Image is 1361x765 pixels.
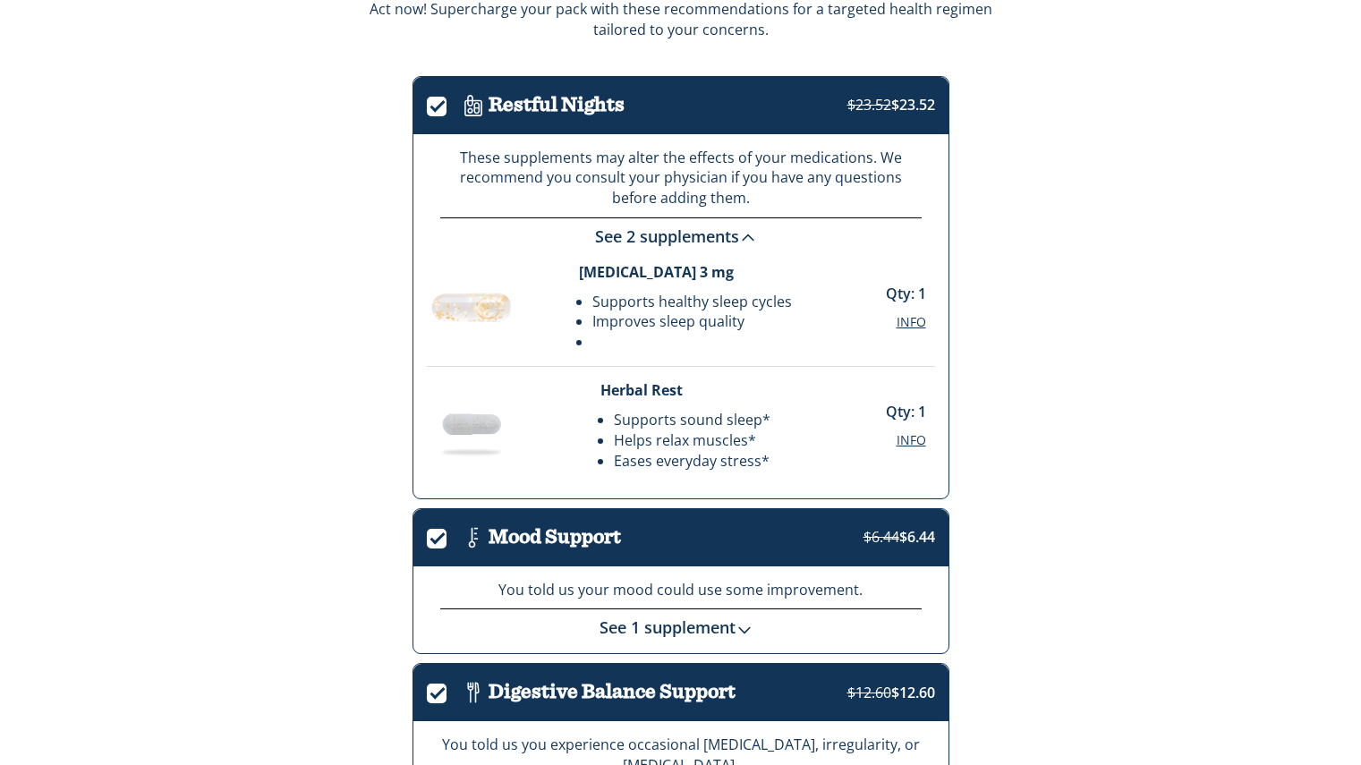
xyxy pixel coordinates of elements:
[427,525,458,546] label: .
[897,313,926,331] button: Info
[847,683,891,702] strike: $12.60
[614,410,770,430] li: Supports sound sleep*
[458,90,489,121] img: Icon
[600,380,683,400] strong: Herbal Rest
[440,148,922,209] p: These supplements may alter the effects of your medications. We recommend you consult your physic...
[886,402,926,422] p: Qty: 1
[614,451,770,472] li: Eases everyday stress*
[897,431,926,448] span: Info
[600,616,762,638] a: See 1 supplement
[427,277,516,337] img: Supplement Image
[489,94,625,116] h3: Restful Nights
[579,262,734,282] strong: [MEDICAL_DATA] 3 mg
[863,527,935,547] span: $6.44
[458,677,489,708] img: Icon
[489,681,736,703] h3: Digestive Balance Support
[736,621,753,639] img: down-chevron.svg
[489,526,621,548] h3: Mood Support
[847,95,891,115] strike: $23.52
[427,383,516,469] img: Supplement Image
[427,680,458,701] label: .
[458,523,489,553] img: Icon
[863,527,899,547] strike: $6.44
[614,430,770,451] li: Helps relax muscles*
[592,292,792,312] li: Supports healthy sleep cycles
[847,95,935,115] span: $23.52
[886,284,926,304] p: Qty: 1
[440,580,922,600] p: You told us your mood could use some improvement.
[595,225,766,247] a: See 2 supplements
[847,683,935,702] span: $12.60
[592,311,792,332] li: Improves sleep quality
[897,313,926,330] span: Info
[427,93,458,114] label: .
[897,431,926,449] button: Info
[739,229,757,247] img: down-chevron.svg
